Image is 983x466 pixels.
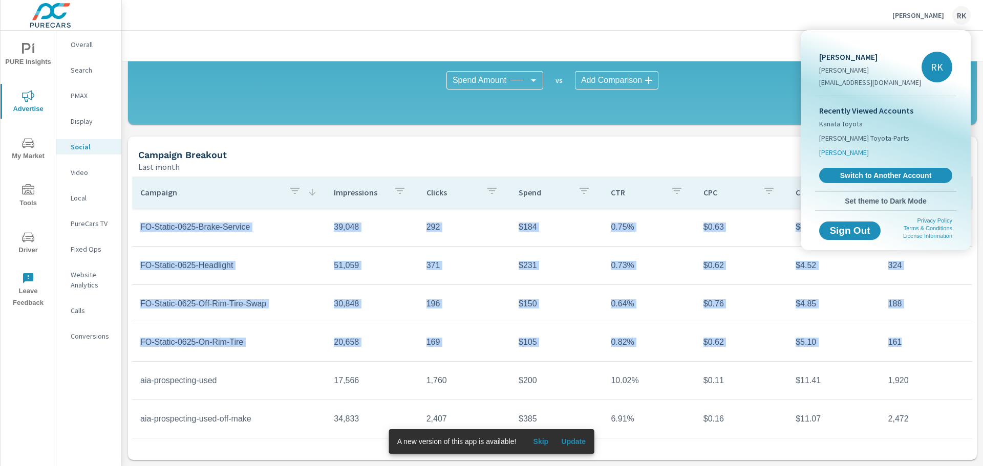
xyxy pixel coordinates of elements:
[815,192,956,210] button: Set theme to Dark Mode
[819,133,909,143] span: [PERSON_NAME] Toyota-Parts
[825,171,947,180] span: Switch to Another Account
[819,119,863,129] span: Kanata Toyota
[819,65,921,75] p: [PERSON_NAME]
[819,168,952,183] a: Switch to Another Account
[819,104,952,117] p: Recently Viewed Accounts
[819,147,869,158] span: [PERSON_NAME]
[917,217,952,224] a: Privacy Policy
[819,221,881,240] button: Sign Out
[819,77,921,87] p: [EMAIL_ADDRESS][DOMAIN_NAME]
[819,196,952,206] span: Set theme to Dark Mode
[819,51,921,63] p: [PERSON_NAME]
[903,233,952,239] a: License Information
[904,225,952,231] a: Terms & Conditions
[827,226,872,235] span: Sign Out
[922,52,952,82] div: RK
